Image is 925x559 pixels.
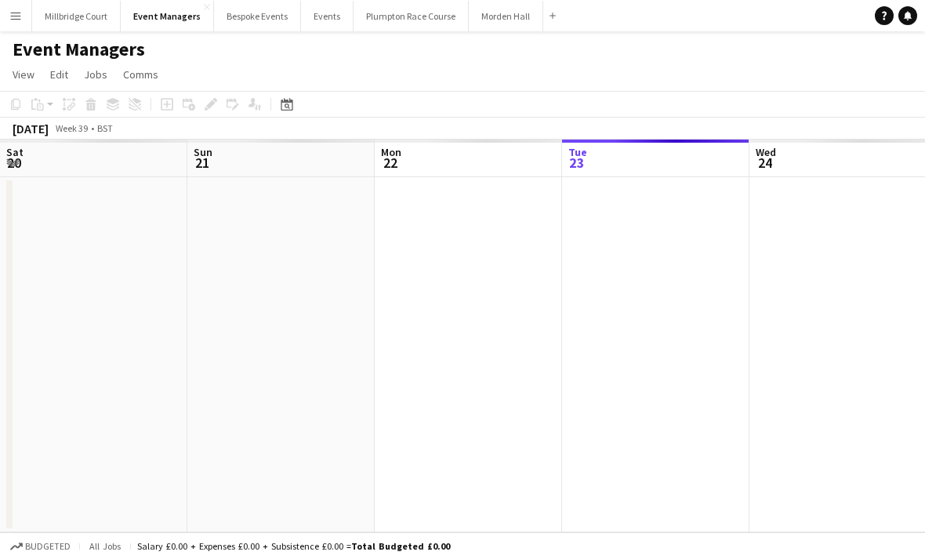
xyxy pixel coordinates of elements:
button: Millbridge Court [32,1,121,31]
div: Salary £0.00 + Expenses £0.00 + Subsistence £0.00 = [137,540,450,552]
button: Morden Hall [469,1,543,31]
span: Comms [123,67,158,82]
a: Edit [44,64,74,85]
button: Event Managers [121,1,214,31]
span: 22 [379,154,401,172]
span: 21 [191,154,212,172]
h1: Event Managers [13,38,145,61]
button: Budgeted [8,538,73,555]
a: View [6,64,41,85]
span: Tue [568,145,587,159]
span: View [13,67,34,82]
span: Week 39 [52,122,91,134]
span: Sun [194,145,212,159]
span: Wed [756,145,776,159]
span: Jobs [84,67,107,82]
button: Events [301,1,354,31]
button: Plumpton Race Course [354,1,469,31]
span: 23 [566,154,587,172]
span: 20 [4,154,24,172]
span: Edit [50,67,68,82]
span: Mon [381,145,401,159]
span: 24 [753,154,776,172]
button: Bespoke Events [214,1,301,31]
span: All jobs [86,540,124,552]
span: Total Budgeted £0.00 [351,540,450,552]
a: Jobs [78,64,114,85]
span: Budgeted [25,541,71,552]
div: BST [97,122,113,134]
span: Sat [6,145,24,159]
a: Comms [117,64,165,85]
div: [DATE] [13,121,49,136]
